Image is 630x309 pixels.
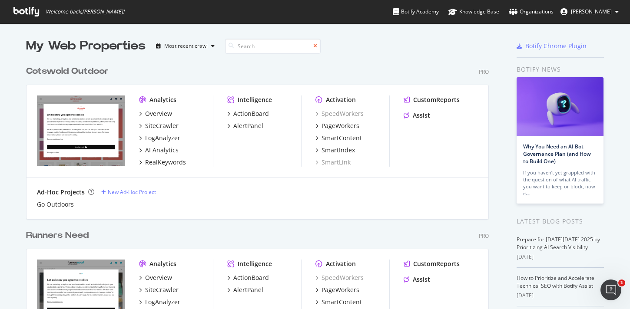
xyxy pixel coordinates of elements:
[26,65,112,78] a: Cotswold Outdoor
[523,143,591,165] a: Why You Need an AI Bot Governance Plan (and How to Build One)
[227,109,269,118] a: ActionBoard
[322,298,362,306] div: SmartContent
[145,109,172,118] div: Overview
[315,134,362,142] a: SmartContent
[322,134,362,142] div: SmartContent
[322,122,359,130] div: PageWorkers
[225,39,321,54] input: Search
[448,7,499,16] div: Knowledge Base
[315,109,364,118] a: SpeedWorkers
[509,7,554,16] div: Organizations
[233,286,263,294] div: AlertPanel
[479,68,489,76] div: Pro
[404,260,460,268] a: CustomReports
[145,122,179,130] div: SiteCrawler
[145,286,179,294] div: SiteCrawler
[145,158,186,167] div: RealKeywords
[26,229,89,242] div: Runners Need
[315,158,351,167] a: SmartLink
[517,292,604,299] div: [DATE]
[108,188,156,196] div: New Ad-Hoc Project
[139,109,172,118] a: Overview
[37,95,125,166] img: https://www.cotswoldoutdoor.com
[227,273,269,282] a: ActionBoard
[479,232,489,240] div: Pro
[139,273,172,282] a: Overview
[517,217,604,226] div: Latest Blog Posts
[233,122,263,130] div: AlertPanel
[517,253,604,261] div: [DATE]
[413,95,460,104] div: CustomReports
[46,8,124,15] span: Welcome back, [PERSON_NAME] !
[238,95,272,104] div: Intelligence
[517,77,603,136] img: Why You Need an AI Bot Governance Plan (and How to Build One)
[26,37,146,55] div: My Web Properties
[164,43,208,49] div: Most recent crawl
[571,8,612,15] span: Ellie Combes
[322,286,359,294] div: PageWorkers
[404,95,460,104] a: CustomReports
[145,134,180,142] div: LogAnalyzer
[517,65,604,74] div: Botify news
[404,111,430,120] a: Assist
[37,200,74,209] a: Go Outdoors
[153,39,218,53] button: Most recent crawl
[525,42,587,50] div: Botify Chrome Plugin
[618,279,625,286] span: 1
[517,274,594,289] a: How to Prioritize and Accelerate Technical SEO with Botify Assist
[322,146,355,154] div: SmartIndex
[37,188,85,197] div: Ad-Hoc Projects
[326,260,356,268] div: Activation
[233,109,269,118] div: ActionBoard
[227,286,263,294] a: AlertPanel
[149,260,176,268] div: Analytics
[139,158,186,167] a: RealKeywords
[523,169,597,197] div: If you haven’t yet grappled with the question of what AI traffic you want to keep or block, now is…
[393,7,439,16] div: Botify Academy
[315,286,359,294] a: PageWorkers
[326,95,356,104] div: Activation
[554,5,626,19] button: [PERSON_NAME]
[26,65,109,78] div: Cotswold Outdoor
[517,42,587,50] a: Botify Chrome Plugin
[101,188,156,196] a: New Ad-Hoc Project
[517,236,600,251] a: Prepare for [DATE][DATE] 2025 by Prioritizing AI Search Visibility
[315,146,355,154] a: SmartIndex
[600,279,621,300] iframe: Intercom live chat
[139,134,180,142] a: LogAnalyzer
[149,95,176,104] div: Analytics
[26,229,92,242] a: Runners Need
[139,122,179,130] a: SiteCrawler
[238,260,272,268] div: Intelligence
[145,273,172,282] div: Overview
[315,298,362,306] a: SmartContent
[413,260,460,268] div: CustomReports
[145,146,179,154] div: AI Analytics
[315,273,364,282] a: SpeedWorkers
[139,146,179,154] a: AI Analytics
[413,111,430,120] div: Assist
[227,122,263,130] a: AlertPanel
[413,275,430,284] div: Assist
[315,122,359,130] a: PageWorkers
[404,275,430,284] a: Assist
[233,273,269,282] div: ActionBoard
[139,286,179,294] a: SiteCrawler
[139,298,180,306] a: LogAnalyzer
[145,298,180,306] div: LogAnalyzer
